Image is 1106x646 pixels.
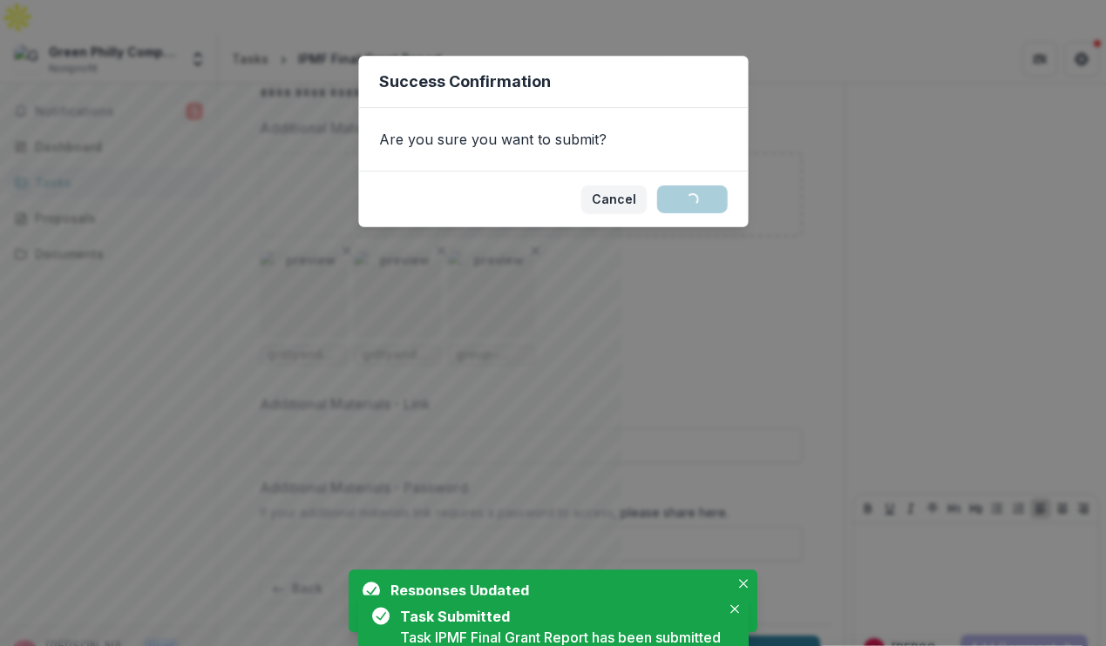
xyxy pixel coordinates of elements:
[358,56,748,108] header: Success Confirmation
[400,606,714,627] div: Task Submitted
[390,580,723,601] div: Responses Updated
[733,573,754,594] button: Close
[358,108,748,171] div: Are you sure you want to submit?
[580,185,646,213] button: Cancel
[724,599,745,620] button: Close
